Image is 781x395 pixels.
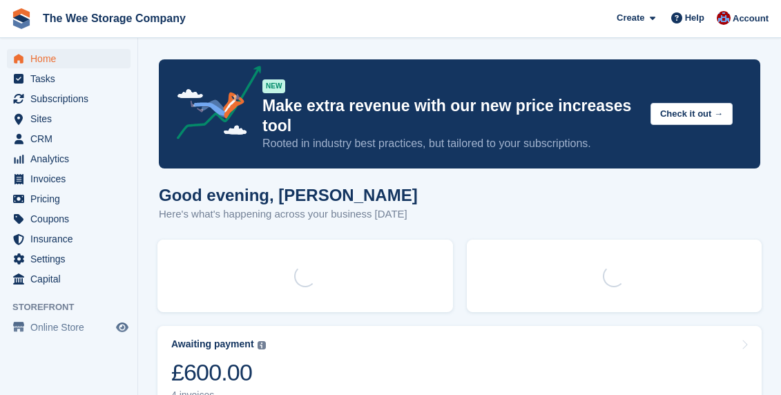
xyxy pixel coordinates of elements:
h1: Good evening, [PERSON_NAME] [159,186,418,204]
img: stora-icon-8386f47178a22dfd0bd8f6a31ec36ba5ce8667c1dd55bd0f319d3a0aa187defe.svg [11,8,32,29]
a: menu [7,169,131,189]
span: CRM [30,129,113,148]
span: Invoices [30,169,113,189]
a: menu [7,269,131,289]
img: price-adjustments-announcement-icon-8257ccfd72463d97f412b2fc003d46551f7dbcb40ab6d574587a9cd5c0d94... [165,66,262,144]
span: Analytics [30,149,113,168]
span: Storefront [12,300,137,314]
a: menu [7,49,131,68]
img: Scott Ritchie [717,11,731,25]
span: Home [30,49,113,68]
a: Preview store [114,319,131,336]
p: Rooted in industry best practices, but tailored to your subscriptions. [262,136,639,151]
div: Awaiting payment [171,338,254,350]
span: Tasks [30,69,113,88]
button: Check it out → [650,103,733,126]
span: Create [617,11,644,25]
a: menu [7,318,131,337]
span: Settings [30,249,113,269]
img: icon-info-grey-7440780725fd019a000dd9b08b2336e03edf1995a4989e88bcd33f0948082b44.svg [258,341,266,349]
span: Pricing [30,189,113,209]
span: Help [685,11,704,25]
p: Make extra revenue with our new price increases tool [262,96,639,136]
a: menu [7,149,131,168]
div: £600.00 [171,358,266,387]
a: menu [7,229,131,249]
a: The Wee Storage Company [37,7,191,30]
a: menu [7,89,131,108]
div: NEW [262,79,285,93]
a: menu [7,189,131,209]
a: menu [7,109,131,128]
a: menu [7,209,131,229]
span: Capital [30,269,113,289]
p: Here's what's happening across your business [DATE] [159,206,418,222]
span: Account [733,12,769,26]
span: Coupons [30,209,113,229]
span: Online Store [30,318,113,337]
span: Subscriptions [30,89,113,108]
a: menu [7,129,131,148]
a: menu [7,69,131,88]
span: Sites [30,109,113,128]
span: Insurance [30,229,113,249]
a: menu [7,249,131,269]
